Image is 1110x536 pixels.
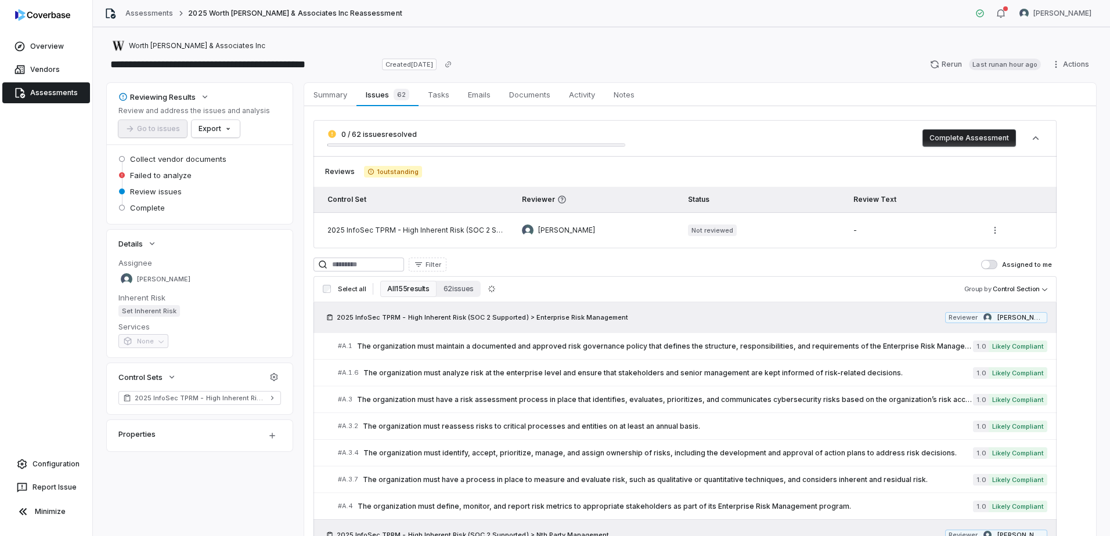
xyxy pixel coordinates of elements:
[115,233,160,254] button: Details
[2,36,90,57] a: Overview
[538,226,595,235] span: [PERSON_NAME]
[853,195,896,204] span: Review Text
[522,195,669,204] span: Reviewer
[989,367,1047,379] span: Likely Compliant
[137,275,190,284] span: [PERSON_NAME]
[973,394,988,405] span: 1.0
[338,440,1047,466] a: #A.3.4The organization must identify, accept, prioritize, manage, and assign ownership of risks, ...
[981,260,997,269] button: Assigned to me
[130,154,226,164] span: Collect vendor documents
[341,130,417,139] span: 0 / 62 issues resolved
[363,448,973,458] span: The organization must identify, accept, prioritize, manage, and assign ownership of risks, includ...
[989,341,1047,352] span: Likely Compliant
[357,342,973,351] span: The organization must maintain a documented and approved risk governance policy that defines the ...
[130,170,192,180] span: Failed to analyze
[118,106,270,115] p: Review and address the issues and analysis
[130,202,165,213] span: Complete
[361,86,413,103] span: Issues
[338,395,352,404] span: # A.3
[363,475,973,484] span: The organization must have a process in place to measure and evaluate risk, such as qualitative o...
[338,413,1047,439] a: #A.3.2The organization must reassess risks to critical processes and entities on at least an annu...
[115,367,180,387] button: Control Sets
[426,260,441,269] span: Filter
[118,238,143,249] span: Details
[380,281,436,297] button: All 155 results
[522,224,534,236] img: Curtis Nohl avatar
[327,226,503,235] div: 2025 InfoSec TPRM - High Inherent Risk (SOC 2 Supported)
[338,285,366,294] span: Select all
[2,59,90,80] a: Vendors
[989,474,1047,486] span: Likely Compliant
[135,393,265,403] span: 2025 InfoSec TPRM - High Inherent Risk (SOC 2 Supported)
[989,447,1047,459] span: Likely Compliant
[188,9,402,18] span: 2025 Worth [PERSON_NAME] & Associates Inc Reassessment
[358,502,973,511] span: The organization must define, monitor, and report risk metrics to appropriate stakeholders as par...
[357,395,973,404] span: The organization must have a risk assessment process in place that identifies, evaluates, priorit...
[1048,56,1096,73] button: Actions
[338,475,358,484] span: # A.3.7
[989,394,1047,405] span: Likely Compliant
[382,59,437,70] span: Created [DATE]
[989,501,1047,512] span: Likely Compliant
[118,292,281,303] dt: Inherent Risk
[973,341,988,352] span: 1.0
[973,501,988,512] span: 1.0
[1012,5,1098,22] button: Curtis Nohl avatar[PERSON_NAME]
[109,35,269,56] button: https://worthhiggins.com/Worth [PERSON_NAME] & Associates Inc
[923,56,1048,73] button: RerunLast runan hour ago
[609,87,639,102] span: Notes
[5,477,88,498] button: Report Issue
[309,87,352,102] span: Summary
[973,367,988,379] span: 1.0
[437,281,481,297] button: 62 issues
[5,500,88,523] button: Minimize
[1019,9,1029,18] img: Curtis Nohl avatar
[364,166,422,178] span: 1 outstanding
[409,258,446,271] button: Filter
[853,226,968,235] div: -
[973,421,988,432] span: 1.0
[423,87,454,102] span: Tasks
[338,333,1047,359] a: #A.1The organization must maintain a documented and approved risk governance policy that defines ...
[5,454,88,475] a: Configuration
[564,87,600,102] span: Activity
[118,305,180,317] span: Set Inherent Risk
[338,342,352,350] span: # A.1
[922,129,1016,147] button: Complete Assessment
[118,372,163,382] span: Control Sets
[118,391,281,405] a: 2025 InfoSec TPRM - High Inherent Risk (SOC 2 Supported)
[338,502,353,510] span: # A.4
[115,86,213,107] button: Reviewing Results
[463,87,495,102] span: Emails
[118,92,196,102] div: Reviewing Results
[504,87,555,102] span: Documents
[338,368,359,377] span: # A.1.6
[438,54,459,75] button: Copy link
[997,313,1044,322] span: [PERSON_NAME]
[964,285,992,293] span: Group by
[327,195,366,204] span: Control Set
[325,167,355,176] span: Reviews
[363,368,973,378] span: The organization must analyze risk at the enterprise level and ensure that stakeholders and senio...
[121,273,132,285] img: Curtis Nohl avatar
[338,360,1047,386] a: #A.1.6The organization must analyze risk at the enterprise level and ensure that stakeholders and...
[2,82,90,103] a: Assessments
[973,474,988,486] span: 1.0
[130,186,182,197] span: Review issues
[338,493,1047,519] a: #A.4The organization must define, monitor, and report risk metrics to appropriate stakeholders as...
[337,313,628,322] span: 2025 InfoSec TPRM - High Inherent Risk (SOC 2 Supported) > Enterprise Risk Management
[118,321,281,332] dt: Services
[1033,9,1091,18] span: [PERSON_NAME]
[338,386,1047,412] a: #A.3The organization must have a risk assessment process in place that identifies, evaluates, pri...
[688,195,709,204] span: Status
[15,9,70,21] img: logo-D7KZi-bG.svg
[989,421,1047,432] span: Likely Compliant
[323,285,331,293] input: Select all
[949,313,978,322] span: Reviewer
[394,89,409,100] span: 62
[125,9,173,18] a: Assessments
[338,422,358,430] span: # A.3.2
[192,120,240,137] button: Export
[338,448,359,457] span: # A.3.4
[983,313,992,321] img: Curtis Nohl avatar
